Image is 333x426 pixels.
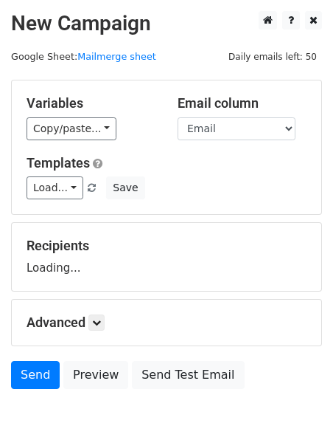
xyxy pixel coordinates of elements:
a: Load... [27,176,83,199]
a: Templates [27,155,90,171]
a: Send Test Email [132,361,244,389]
a: Daily emails left: 50 [223,51,322,62]
a: Preview [63,361,128,389]
span: Daily emails left: 50 [223,49,322,65]
a: Mailmerge sheet [77,51,156,62]
h5: Email column [178,95,306,111]
div: Loading... [27,238,306,276]
a: Copy/paste... [27,117,116,140]
a: Send [11,361,60,389]
h5: Variables [27,95,155,111]
small: Google Sheet: [11,51,156,62]
h5: Advanced [27,315,306,331]
h2: New Campaign [11,11,322,36]
button: Save [106,176,144,199]
h5: Recipients [27,238,306,254]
